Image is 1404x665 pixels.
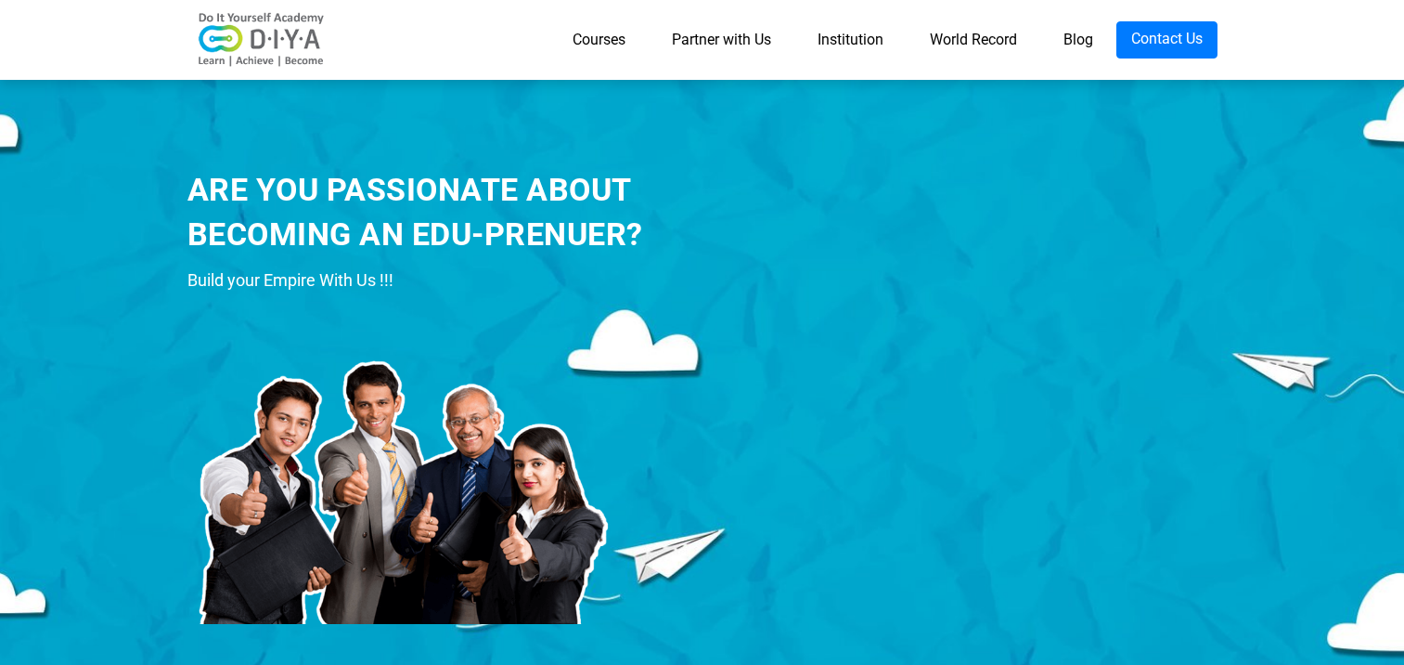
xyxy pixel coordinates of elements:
a: World Record [907,21,1040,59]
img: logo-v2.png [187,12,336,68]
a: Institution [794,21,907,59]
a: Partner with Us [649,21,794,59]
a: Blog [1040,21,1116,59]
div: Build your Empire With Us !!! [187,267,777,294]
a: Courses [549,21,649,59]
div: ARE YOU PASSIONATE ABOUT BECOMING AN EDU-PRENUER? [187,168,777,256]
a: Contact Us [1116,21,1217,59]
img: ins-prod.png [187,304,614,624]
